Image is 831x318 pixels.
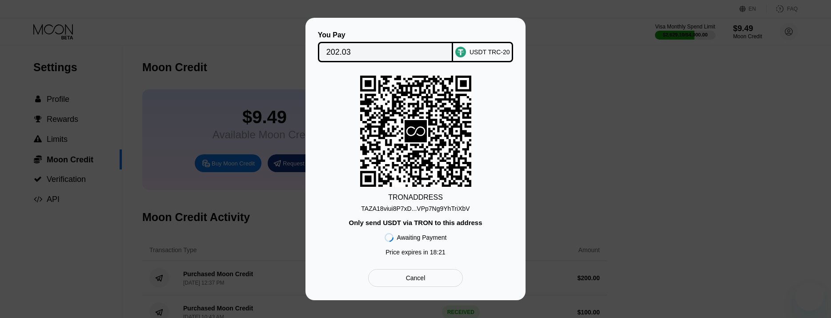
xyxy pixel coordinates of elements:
[349,219,482,226] div: Only send USDT via TRON to this address
[361,201,470,212] div: TAZA18viui8P7xD...VPp7Ng9YhTriXbV
[388,193,443,201] div: TRON ADDRESS
[319,31,512,62] div: You PayUSDT TRC-20
[470,48,510,56] div: USDT TRC-20
[795,282,824,311] iframe: Button to launch messaging window
[361,205,470,212] div: TAZA18viui8P7xD...VPp7Ng9YhTriXbV
[318,31,454,39] div: You Pay
[397,234,447,241] div: Awaiting Payment
[385,249,446,256] div: Price expires in
[430,249,446,256] span: 18 : 21
[368,269,463,287] div: Cancel
[406,274,426,282] div: Cancel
